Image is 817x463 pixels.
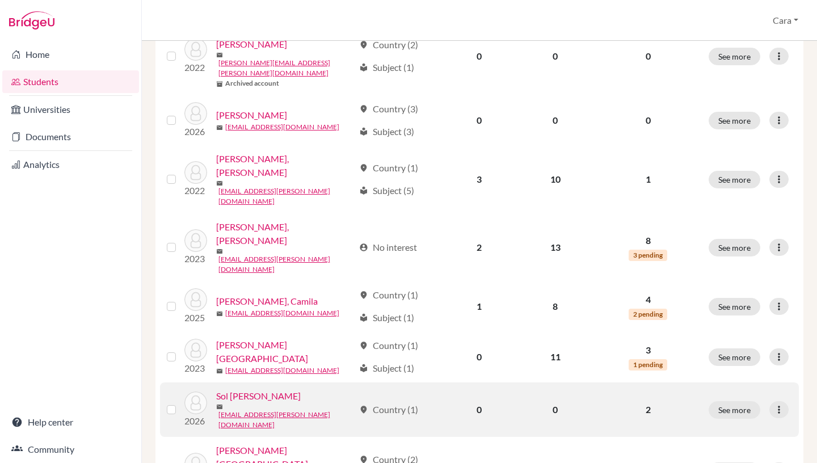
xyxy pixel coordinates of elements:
[359,186,368,195] span: local_library
[218,410,354,430] a: [EMAIL_ADDRESS][PERSON_NAME][DOMAIN_NAME]
[216,152,354,179] a: [PERSON_NAME], [PERSON_NAME]
[184,229,207,252] img: Samour Sol, Rebecca
[359,405,368,414] span: location_on
[629,309,667,320] span: 2 pending
[216,108,287,122] a: [PERSON_NAME]
[225,365,339,376] a: [EMAIL_ADDRESS][DOMAIN_NAME]
[516,331,595,382] td: 11
[359,161,418,175] div: Country (1)
[216,389,301,403] a: Sol [PERSON_NAME]
[601,403,695,416] p: 2
[184,311,207,325] p: 2025
[184,392,207,414] img: Sol Belismelis, Valeria
[225,122,339,132] a: [EMAIL_ADDRESS][DOMAIN_NAME]
[359,184,414,197] div: Subject (5)
[2,125,139,148] a: Documents
[2,153,139,176] a: Analytics
[359,311,414,325] div: Subject (1)
[216,368,223,374] span: mail
[359,288,418,302] div: Country (1)
[359,364,368,373] span: local_library
[359,125,414,138] div: Subject (3)
[768,10,803,31] button: Cara
[709,298,760,315] button: See more
[216,180,223,187] span: mail
[184,161,207,184] img: Imberton Sol, Carlos Fernando
[216,310,223,317] span: mail
[601,343,695,357] p: 3
[2,43,139,66] a: Home
[225,78,279,89] b: Archived account
[359,241,417,254] div: No interest
[359,63,368,72] span: local_library
[442,145,516,213] td: 3
[2,98,139,121] a: Universities
[442,331,516,382] td: 0
[218,254,354,275] a: [EMAIL_ADDRESS][PERSON_NAME][DOMAIN_NAME]
[359,104,368,113] span: location_on
[601,113,695,127] p: 0
[359,291,368,300] span: location_on
[359,313,368,322] span: local_library
[184,38,207,61] img: de Sola Araujo, Herbert Enrique
[218,58,354,78] a: [PERSON_NAME][EMAIL_ADDRESS][PERSON_NAME][DOMAIN_NAME]
[629,359,667,371] span: 1 pending
[516,281,595,331] td: 8
[359,40,368,49] span: location_on
[216,52,223,58] span: mail
[359,341,368,350] span: location_on
[2,438,139,461] a: Community
[516,382,595,437] td: 0
[359,163,368,172] span: location_on
[2,70,139,93] a: Students
[359,102,418,116] div: Country (3)
[709,171,760,188] button: See more
[216,220,354,247] a: [PERSON_NAME], [PERSON_NAME]
[709,401,760,419] button: See more
[601,172,695,186] p: 1
[359,38,418,52] div: Country (2)
[184,252,207,266] p: 2023
[218,186,354,207] a: [EMAIL_ADDRESS][PERSON_NAME][DOMAIN_NAME]
[516,95,595,145] td: 0
[516,213,595,281] td: 13
[709,48,760,65] button: See more
[359,339,418,352] div: Country (1)
[359,127,368,136] span: local_library
[216,248,223,255] span: mail
[2,411,139,433] a: Help center
[184,339,207,361] img: Sol Barillas, Francisco
[359,61,414,74] div: Subject (1)
[359,243,368,252] span: account_circle
[442,17,516,95] td: 0
[709,112,760,129] button: See more
[601,49,695,63] p: 0
[601,293,695,306] p: 4
[184,102,207,125] img: Hou Solis, Angelina Chiasing
[216,124,223,131] span: mail
[225,308,339,318] a: [EMAIL_ADDRESS][DOMAIN_NAME]
[442,382,516,437] td: 0
[359,403,418,416] div: Country (1)
[359,361,414,375] div: Subject (1)
[184,61,207,74] p: 2022
[516,17,595,95] td: 0
[216,403,223,410] span: mail
[709,348,760,366] button: See more
[516,145,595,213] td: 10
[601,234,695,247] p: 8
[184,288,207,311] img: Sol Barillas, Camila
[709,239,760,256] button: See more
[184,361,207,375] p: 2023
[216,338,354,365] a: [PERSON_NAME][GEOGRAPHIC_DATA]
[184,184,207,197] p: 2022
[184,125,207,138] p: 2026
[9,11,54,30] img: Bridge-U
[442,95,516,145] td: 0
[442,281,516,331] td: 1
[442,213,516,281] td: 2
[629,250,667,261] span: 3 pending
[184,414,207,428] p: 2026
[216,294,318,308] a: [PERSON_NAME], Camila
[216,81,223,87] span: inventory_2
